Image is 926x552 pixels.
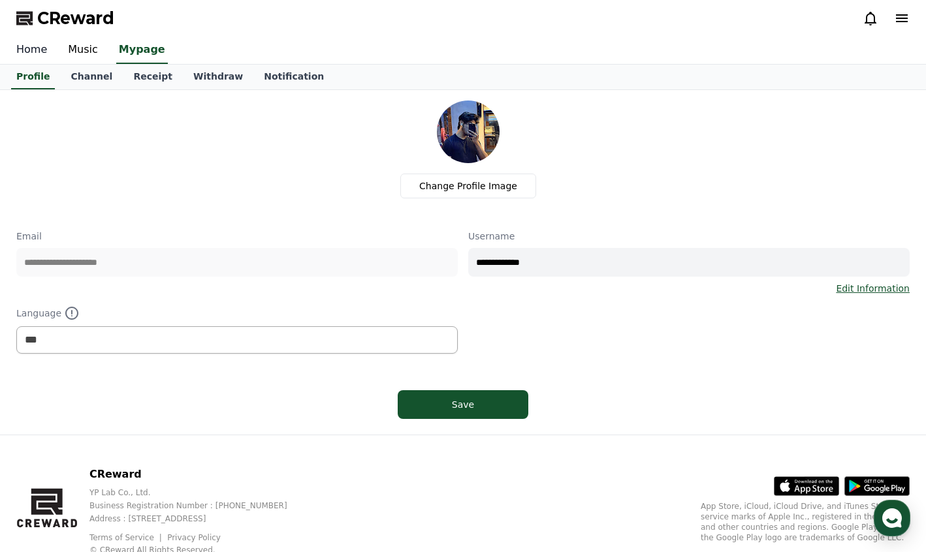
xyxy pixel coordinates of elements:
[89,467,308,482] p: CReward
[16,8,114,29] a: CReward
[183,65,253,89] a: Withdraw
[38,247,221,273] div: CReward will do its best to provide a stable service.
[123,65,183,89] a: Receipt
[71,7,120,22] div: Creward
[89,487,308,498] p: YP Lab Co., Ltd.
[37,8,114,29] span: CReward
[6,37,57,64] a: Home
[253,65,334,89] a: Notification
[89,514,308,524] p: Address : [STREET_ADDRESS]
[16,305,458,321] p: Language
[400,174,536,198] label: Change Profile Image
[38,312,221,338] div: We will review the videos and provide an update by next week.
[67,390,239,416] div: everything is good just work to get good old rpm back
[424,398,502,411] div: Save
[67,76,239,115] div: You did the right thing, we can’t take the risk with Potentially Problematic Tracks
[60,65,123,89] a: Channel
[89,500,308,511] p: Business Registration Number : [PHONE_NUMBER]
[57,37,108,64] a: Music
[16,230,458,243] p: Email
[89,533,164,542] a: Terms of Service
[204,129,239,142] div: Thanks
[437,100,500,163] img: profile_image
[38,273,221,312] div: As mentioned, if you notice that performance is not showing for some videos, please let us know.
[836,282,910,295] a: Edit Information
[398,390,528,419] button: Save
[116,37,168,64] a: Mypage
[167,533,221,542] a: Privacy Policy
[701,501,910,543] p: App Store, iCloud, iCloud Drive, and iTunes Store are service marks of Apple Inc., registered in ...
[67,168,239,194] div: Don’t ever shut down creward And remove musics
[468,230,910,243] p: Username
[11,65,55,89] a: Profile
[71,22,163,32] div: Will respond in minutes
